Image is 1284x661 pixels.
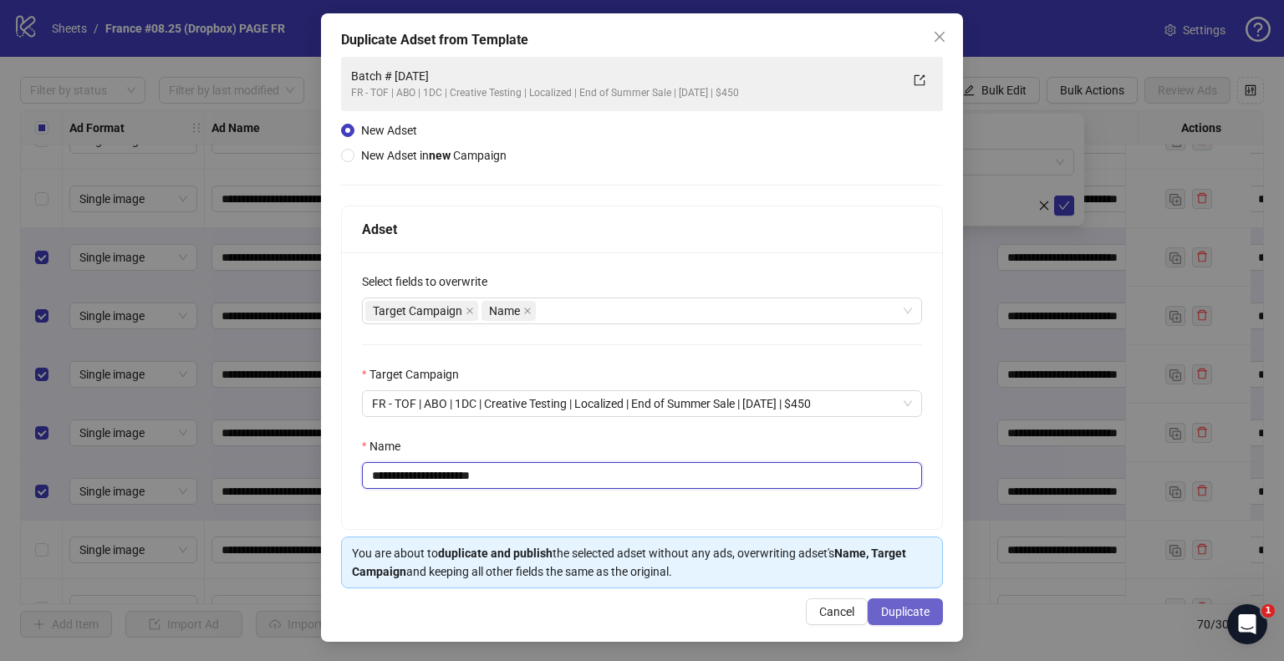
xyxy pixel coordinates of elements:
input: Name [362,462,922,489]
div: You are about to the selected adset without any ads, overwriting adset's and keeping all other fi... [352,544,932,581]
span: New Adset in Campaign [361,149,507,162]
label: Select fields to overwrite [362,272,498,291]
div: Batch # [DATE] [351,67,899,85]
span: New Adset [361,124,417,137]
span: FR - TOF | ABO | 1DC | Creative Testing | Localized | End of Summer Sale | 2025.08.24 | $450 [372,391,912,416]
div: Duplicate Adset from Template [341,30,943,50]
strong: duplicate and publish [438,547,553,560]
button: Cancel [806,598,868,625]
span: Duplicate [881,605,930,618]
iframe: Intercom live chat [1227,604,1267,644]
label: Target Campaign [362,365,470,384]
strong: Name, Target Campaign [352,547,906,578]
span: Cancel [819,605,854,618]
strong: new [429,149,451,162]
span: 1 [1261,604,1275,618]
button: Duplicate [868,598,943,625]
span: Target Campaign [373,302,462,320]
span: close [466,307,474,315]
span: close [933,30,946,43]
span: Name [481,301,536,321]
span: export [914,74,925,86]
span: close [523,307,532,315]
span: Target Campaign [365,301,478,321]
label: Name [362,437,411,455]
button: Close [926,23,953,50]
div: FR - TOF | ABO | 1DC | Creative Testing | Localized | End of Summer Sale | [DATE] | $450 [351,85,899,101]
span: Name [489,302,520,320]
div: Adset [362,219,922,240]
